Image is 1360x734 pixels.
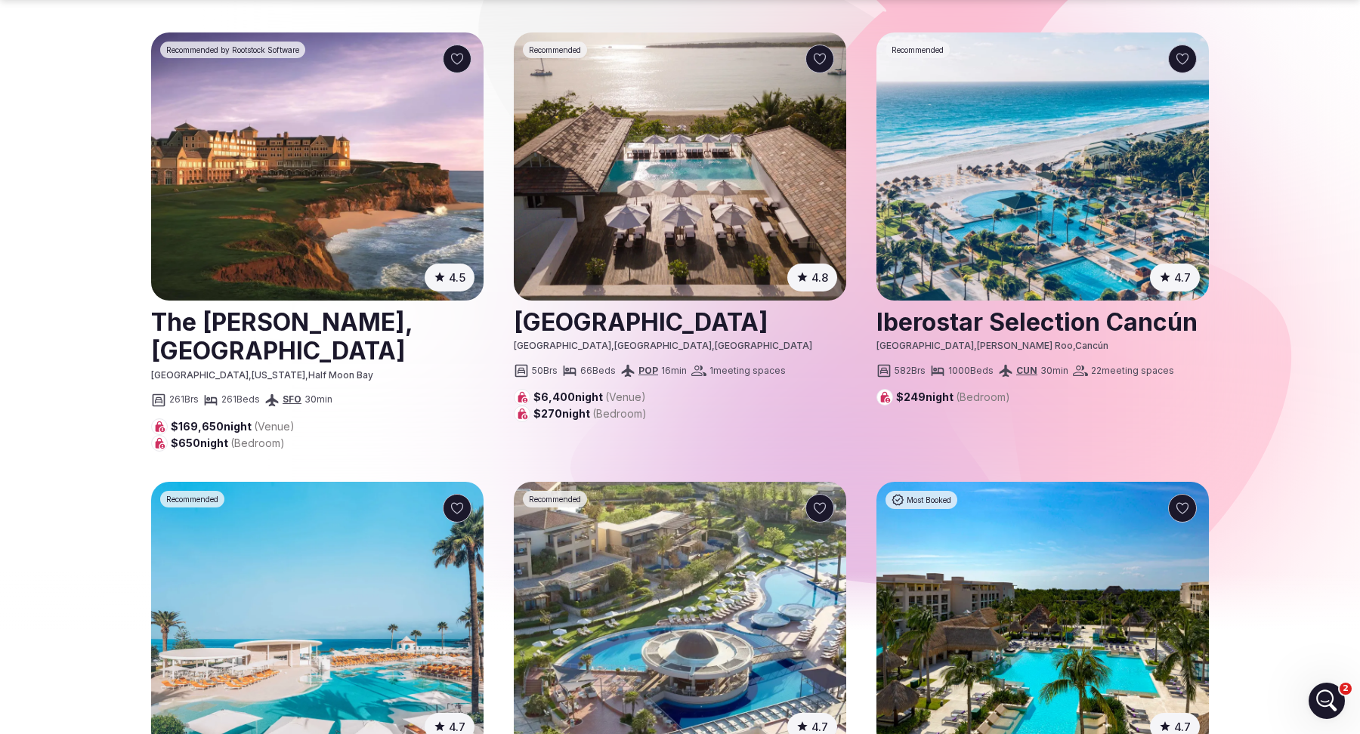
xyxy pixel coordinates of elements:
span: , [611,340,614,351]
span: 30 min [304,393,332,406]
iframe: Intercom live chat [1309,683,1345,719]
span: 4.8 [811,270,828,285]
a: View venue [514,302,846,340]
span: 16 min [661,365,687,378]
span: (Venue) [254,420,295,433]
a: SFO [283,393,301,405]
span: Cancún [1075,340,1108,351]
span: (Venue) [605,390,646,403]
span: , [1073,340,1075,351]
span: , [249,369,252,381]
span: [GEOGRAPHIC_DATA] [514,340,611,351]
span: Half Moon Bay [308,369,373,381]
button: 4.5 [425,264,474,291]
div: Recommended [523,491,587,507]
button: 4.8 [787,264,837,291]
span: [GEOGRAPHIC_DATA] [151,369,249,381]
button: 4.7 [1150,264,1200,291]
span: 4.7 [1174,270,1191,285]
span: $6,400 night [533,390,646,405]
span: 2 [1340,683,1352,695]
span: Most Booked [907,495,951,505]
span: Recommended [529,45,581,55]
span: [US_STATE] [252,369,305,381]
div: Recommended by Rootstock Software [160,42,305,58]
h2: The [PERSON_NAME], [GEOGRAPHIC_DATA] [151,302,484,369]
span: (Bedroom) [956,390,1010,403]
span: [GEOGRAPHIC_DATA] [715,340,812,351]
div: Recommended [523,42,587,58]
span: 1 meeting spaces [709,365,786,378]
h2: Iberostar Selection Cancún [876,302,1209,340]
span: , [974,340,977,351]
span: Recommended by Rootstock Software [166,45,299,55]
span: , [712,340,715,351]
a: See The Ritz-Carlton, Half Moon Bay [151,32,484,301]
a: POP [638,365,658,376]
span: (Bedroom) [592,407,647,420]
div: Recommended [886,42,950,58]
a: CUN [1016,365,1037,376]
span: $249 night [896,390,1010,405]
span: $169,650 night [171,419,295,434]
div: Most Booked [886,491,957,509]
a: See Iberostar Selection Cancún [876,32,1209,301]
span: 582 Brs [895,365,926,378]
a: See Casa Colonial Beach & Spa Resort [514,32,846,301]
span: [PERSON_NAME] Roo [977,340,1073,351]
img: The Ritz-Carlton, Half Moon Bay [151,32,484,301]
span: (Bedroom) [230,436,285,449]
span: 261 Brs [169,393,199,406]
a: View venue [151,302,484,369]
span: 22 meeting spaces [1091,365,1174,378]
a: View venue [876,302,1209,340]
span: Recommended [892,45,944,55]
h2: [GEOGRAPHIC_DATA] [514,302,846,340]
span: [GEOGRAPHIC_DATA] [614,340,712,351]
span: $650 night [171,436,285,451]
img: Iberostar Selection Cancún [876,32,1209,301]
span: Recommended [166,494,218,504]
span: [GEOGRAPHIC_DATA] [876,340,974,351]
span: Recommended [529,494,581,504]
span: 261 Beds [221,393,260,406]
span: , [305,369,308,381]
div: Recommended [160,491,224,507]
span: 50 Brs [532,365,558,378]
img: Casa Colonial Beach & Spa Resort [514,32,846,301]
span: 4.5 [449,270,465,285]
span: 1000 Beds [948,365,994,378]
span: $270 night [533,406,647,421]
span: 30 min [1040,365,1068,378]
span: 66 Beds [580,365,616,378]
